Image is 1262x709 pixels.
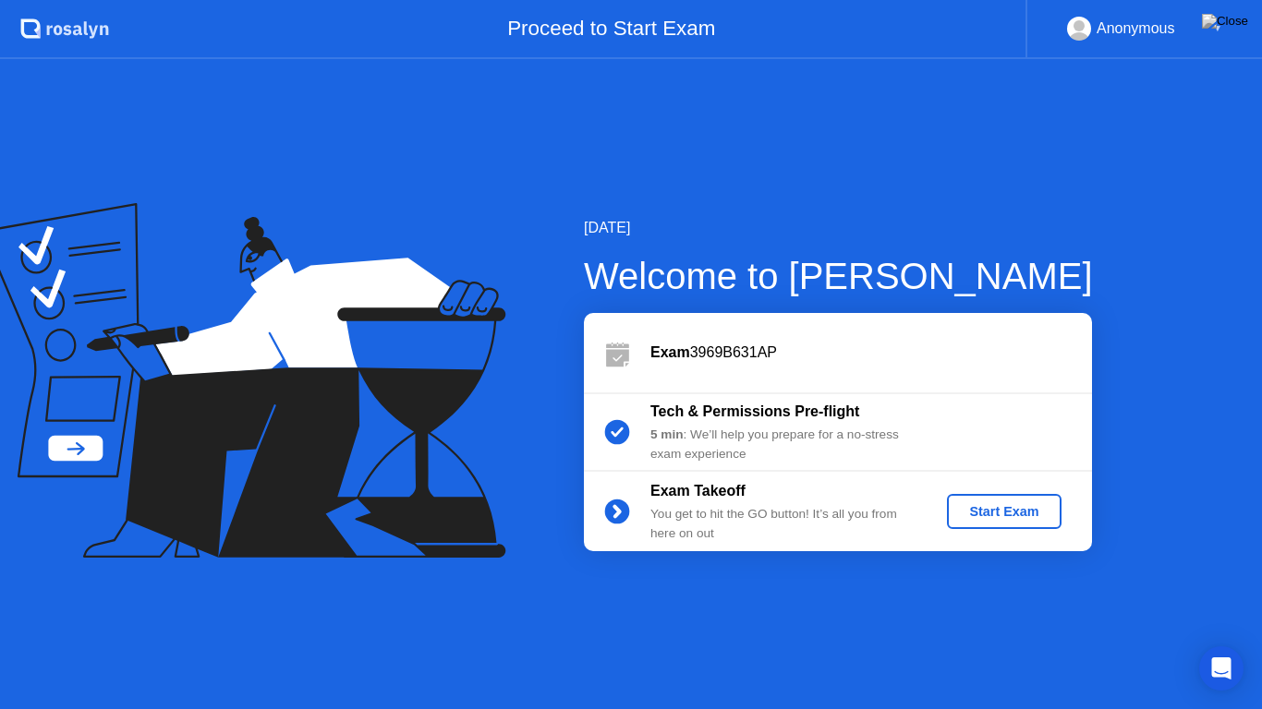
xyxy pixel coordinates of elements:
div: Start Exam [954,504,1053,519]
b: Tech & Permissions Pre-flight [650,403,859,419]
div: You get to hit the GO button! It’s all you from here on out [650,505,916,543]
div: 3969B631AP [650,342,1092,364]
img: Close [1202,14,1248,29]
div: : We’ll help you prepare for a no-stress exam experience [650,426,916,463]
b: Exam [650,344,690,360]
div: Anonymous [1097,17,1175,41]
div: Welcome to [PERSON_NAME] [584,248,1093,304]
b: 5 min [650,427,684,441]
div: Open Intercom Messenger [1199,646,1244,691]
button: Start Exam [947,494,1061,529]
div: [DATE] [584,217,1093,239]
b: Exam Takeoff [650,483,746,499]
